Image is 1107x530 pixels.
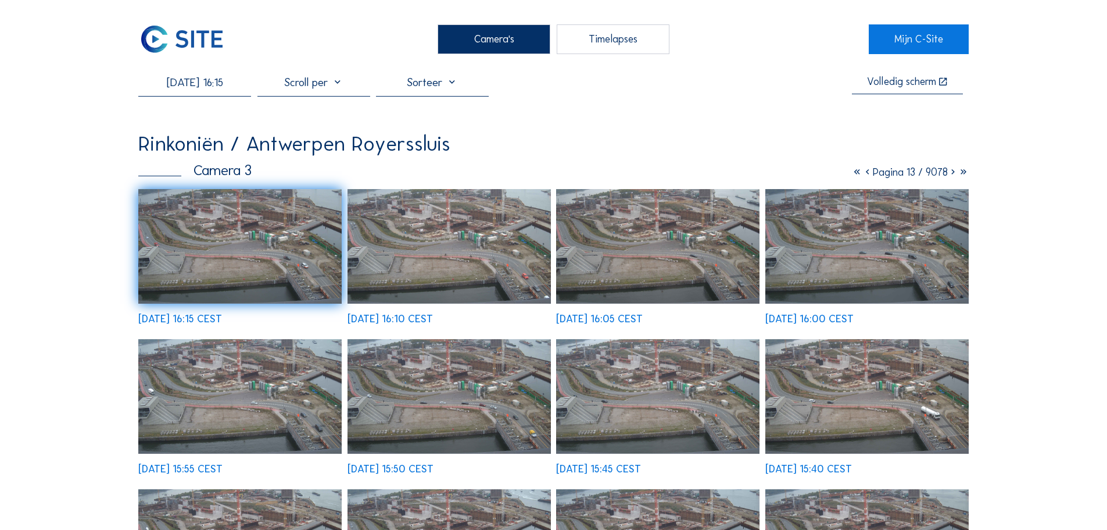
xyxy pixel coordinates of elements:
[556,314,643,325] div: [DATE] 16:05 CEST
[347,464,434,475] div: [DATE] 15:50 CEST
[765,314,854,325] div: [DATE] 16:00 CEST
[347,339,551,454] img: image_53656520
[138,75,251,89] input: Zoek op datum 󰅀
[138,133,450,154] div: Rinkoniën / Antwerpen Royerssluis
[765,464,852,475] div: [DATE] 15:40 CEST
[138,24,238,54] a: C-SITE Logo
[867,77,936,88] div: Volledig scherm
[138,339,342,454] img: image_53656692
[556,339,760,454] img: image_53656341
[873,166,948,179] span: Pagina 13 / 9078
[347,189,551,304] img: image_53657083
[556,189,760,304] img: image_53656922
[438,24,550,54] div: Camera's
[138,24,225,54] img: C-SITE Logo
[556,464,641,475] div: [DATE] 15:45 CEST
[869,24,968,54] a: Mijn C-Site
[138,163,252,178] div: Camera 3
[765,339,969,454] img: image_53656164
[347,314,433,325] div: [DATE] 16:10 CEST
[138,314,222,325] div: [DATE] 16:15 CEST
[138,464,223,475] div: [DATE] 15:55 CEST
[557,24,669,54] div: Timelapses
[138,189,342,304] img: image_53657249
[765,189,969,304] img: image_53656755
